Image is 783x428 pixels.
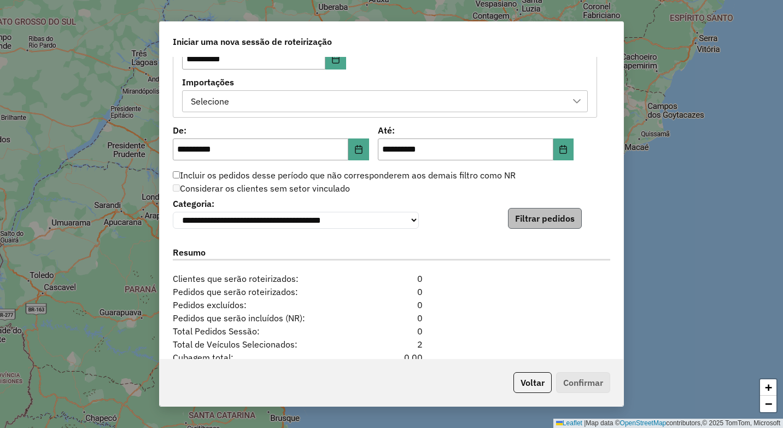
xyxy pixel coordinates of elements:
[173,35,332,48] span: Iniciar uma nova sessão de roteirização
[325,48,346,70] button: Choose Date
[765,397,772,410] span: −
[173,171,180,178] input: Incluir os pedidos desse período que não corresponderem aos demais filtro como NR
[173,182,350,195] label: Considerar os clientes sem setor vinculado
[173,246,610,261] label: Resumo
[354,325,429,338] div: 0
[378,124,574,137] label: Até:
[354,311,429,325] div: 0
[620,419,667,427] a: OpenStreetMap
[354,351,429,364] div: 0,00
[348,138,369,160] button: Choose Date
[166,298,354,311] span: Pedidos excluídos:
[166,272,354,285] span: Clientes que serão roteirizados:
[173,169,516,182] label: Incluir os pedidos desse período que não corresponderem aos demais filtro como NR
[173,124,369,137] label: De:
[553,419,783,428] div: Map data © contributors,© 2025 TomTom, Microsoft
[760,396,776,412] a: Zoom out
[513,372,552,393] button: Voltar
[354,272,429,285] div: 0
[584,419,586,427] span: |
[556,419,582,427] a: Leaflet
[508,208,582,229] button: Filtrar pedidos
[354,298,429,311] div: 0
[173,197,419,210] label: Categoria:
[166,311,354,325] span: Pedidos que serão incluídos (NR):
[182,76,588,89] label: Importações
[765,380,772,394] span: +
[166,351,354,364] span: Cubagem total:
[553,138,574,160] button: Choose Date
[166,325,354,338] span: Total Pedidos Sessão:
[354,338,429,351] div: 2
[187,91,233,112] div: Selecione
[166,285,354,298] span: Pedidos que serão roteirizados:
[166,338,354,351] span: Total de Veículos Selecionados:
[173,184,180,192] input: Considerar os clientes sem setor vinculado
[760,379,776,396] a: Zoom in
[354,285,429,298] div: 0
